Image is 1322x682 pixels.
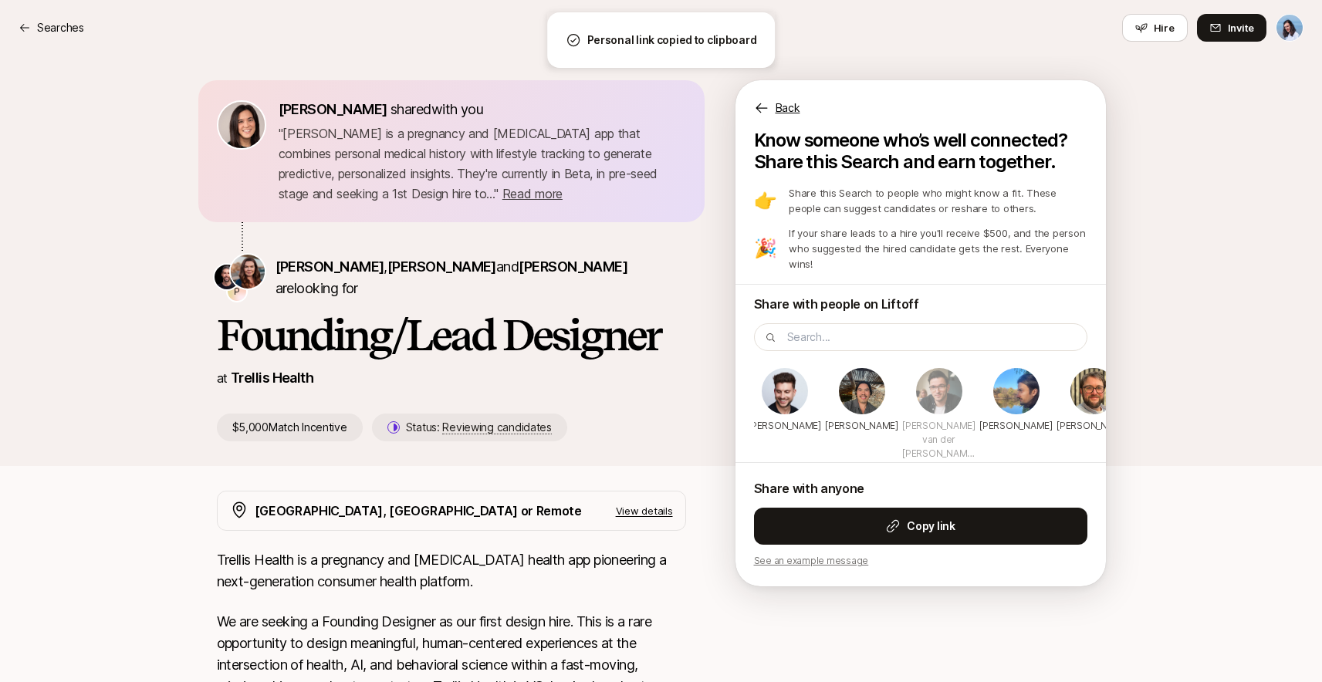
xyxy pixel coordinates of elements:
img: Daniël van der Winden [916,368,962,414]
p: at [217,368,228,388]
div: Alex Beltechi [986,366,1047,434]
img: Estelle Giraud [231,255,265,289]
p: View details [616,503,673,518]
button: Copy link [754,508,1087,545]
div: Andy Cullen [754,366,816,434]
button: Hire [1122,14,1188,42]
p: Personal link copied to clipboard [587,31,757,49]
p: 👉 [754,191,777,210]
p: Trellis Health is a pregnancy and [MEDICAL_DATA] health app pioneering a next-generation consumer... [217,549,686,593]
p: [PERSON_NAME] van der [PERSON_NAME] (shared) [902,419,975,461]
img: Anthony Arnold [839,368,885,414]
img: Alex Beltechi [993,368,1040,414]
p: $5,000 Match Incentive [217,414,363,441]
strong: Copy link [907,517,955,535]
p: P [234,282,240,301]
input: Search... [787,328,1077,346]
p: shared [279,99,490,120]
p: Searches [37,19,84,37]
button: Dan Tase [1276,14,1303,42]
p: Know someone who’s well connected? Share this Search and earn together. [754,130,1087,173]
p: " [PERSON_NAME] is a pregnancy and [MEDICAL_DATA] app that combines personal medical history with... [279,123,686,204]
img: Dan Tase [1276,15,1303,41]
p: Share this Search to people who might know a fit. These people can suggest candidates or reshare ... [789,185,1087,216]
p: Share with anyone [754,478,1087,498]
span: Read more [502,186,563,201]
p: Share with people on Liftoff [754,294,1087,314]
p: [GEOGRAPHIC_DATA], [GEOGRAPHIC_DATA] or Remote [255,501,582,521]
a: Trellis Health [231,370,313,386]
button: Invite [1197,14,1266,42]
p: [PERSON_NAME] [1057,419,1130,433]
span: , [384,258,495,275]
img: 71d7b91d_d7cb_43b4_a7ea_a9b2f2cc6e03.jpg [218,102,265,148]
div: Anthony Arnold [831,366,893,434]
p: [PERSON_NAME] [979,419,1053,433]
span: Hire [1154,20,1175,35]
p: [PERSON_NAME] [825,419,898,433]
span: [PERSON_NAME] [279,101,387,117]
p: [PERSON_NAME] [748,419,821,433]
img: Ryan Nabat [215,265,239,289]
p: are looking for [276,256,686,299]
p: If your share leads to a hire you'll receive $500, and the person who suggested the hired candida... [789,225,1087,272]
span: [PERSON_NAME] [276,258,384,275]
p: See an example message [754,554,1087,568]
div: Alex Manthei [1063,366,1124,434]
span: Invite [1228,20,1254,35]
span: with you [431,101,484,117]
img: Andy Cullen [762,368,808,414]
img: Alex Manthei [1070,368,1117,414]
p: Status: [406,418,552,437]
div: Daniël van der Winden (shared) [908,366,970,462]
p: Back [776,99,800,117]
span: Reviewing candidates [442,420,551,434]
span: and [496,258,627,275]
span: [PERSON_NAME] [387,258,496,275]
p: 🎉 [754,239,777,258]
span: [PERSON_NAME] [519,258,627,275]
h1: Founding/Lead Designer [217,312,686,358]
